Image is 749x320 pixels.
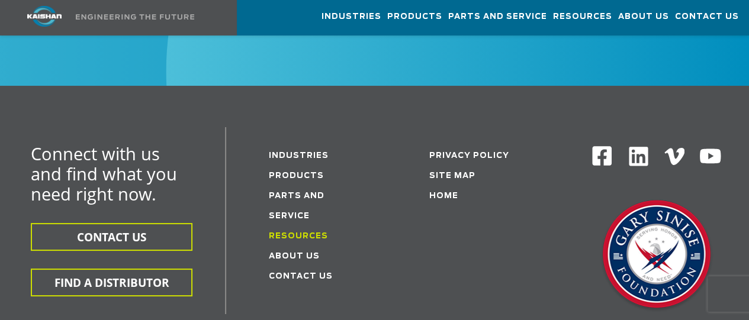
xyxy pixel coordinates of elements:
[269,253,320,260] a: About Us
[627,145,650,168] img: Linkedin
[387,1,442,33] a: Products
[31,142,177,205] span: Connect with us and find what you need right now.
[322,1,381,33] a: Industries
[675,10,739,24] span: Contact Us
[269,232,328,240] a: Resources
[591,145,613,167] img: Facebook
[553,10,612,24] span: Resources
[31,223,192,251] button: CONTACT US
[31,269,192,296] button: FIND A DISTRIBUTOR
[269,152,329,160] a: Industries
[76,14,194,20] img: Engineering the future
[675,1,739,33] a: Contact Us
[429,172,475,180] a: Site Map
[699,145,722,168] img: Youtube
[664,148,684,165] img: Vimeo
[429,152,509,160] a: Privacy Policy
[387,10,442,24] span: Products
[322,10,381,24] span: Industries
[448,10,547,24] span: Parts and Service
[618,10,669,24] span: About Us
[429,192,458,200] a: Home
[618,1,669,33] a: About Us
[269,192,324,220] a: Parts and service
[553,1,612,33] a: Resources
[448,1,547,33] a: Parts and Service
[269,172,324,180] a: Products
[597,196,716,315] img: Gary Sinise Foundation
[269,273,333,280] a: Contact Us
